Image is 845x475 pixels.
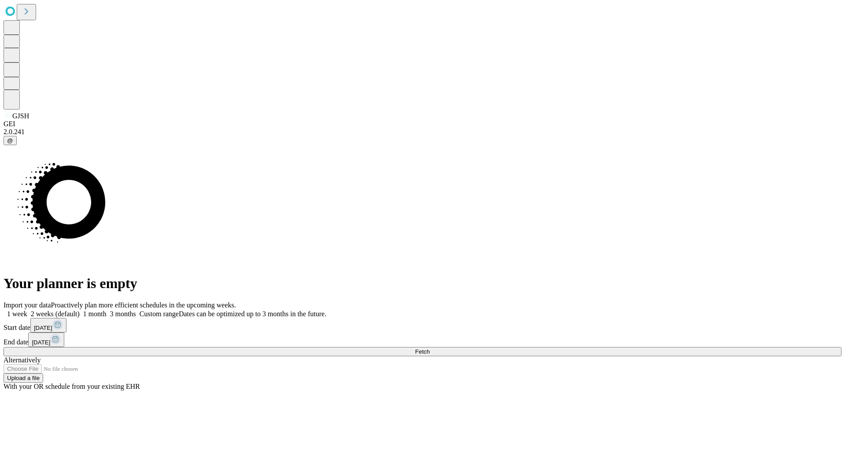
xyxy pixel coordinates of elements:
h1: Your planner is empty [4,275,841,292]
span: With your OR schedule from your existing EHR [4,383,140,390]
span: Dates can be optimized up to 3 months in the future. [179,310,326,318]
span: 1 month [83,310,107,318]
span: Custom range [140,310,179,318]
span: 2 weeks (default) [31,310,80,318]
div: End date [4,332,841,347]
div: 2.0.241 [4,128,841,136]
span: GJSH [12,112,29,120]
span: @ [7,137,13,144]
button: [DATE] [30,318,66,332]
span: Fetch [415,348,430,355]
span: Proactively plan more efficient schedules in the upcoming weeks. [51,301,236,309]
span: [DATE] [34,325,52,331]
span: [DATE] [32,339,50,346]
span: 3 months [110,310,136,318]
button: [DATE] [28,332,64,347]
span: Import your data [4,301,51,309]
div: Start date [4,318,841,332]
div: GEI [4,120,841,128]
span: Alternatively [4,356,40,364]
button: Fetch [4,347,841,356]
button: @ [4,136,17,145]
span: 1 week [7,310,27,318]
button: Upload a file [4,373,43,383]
